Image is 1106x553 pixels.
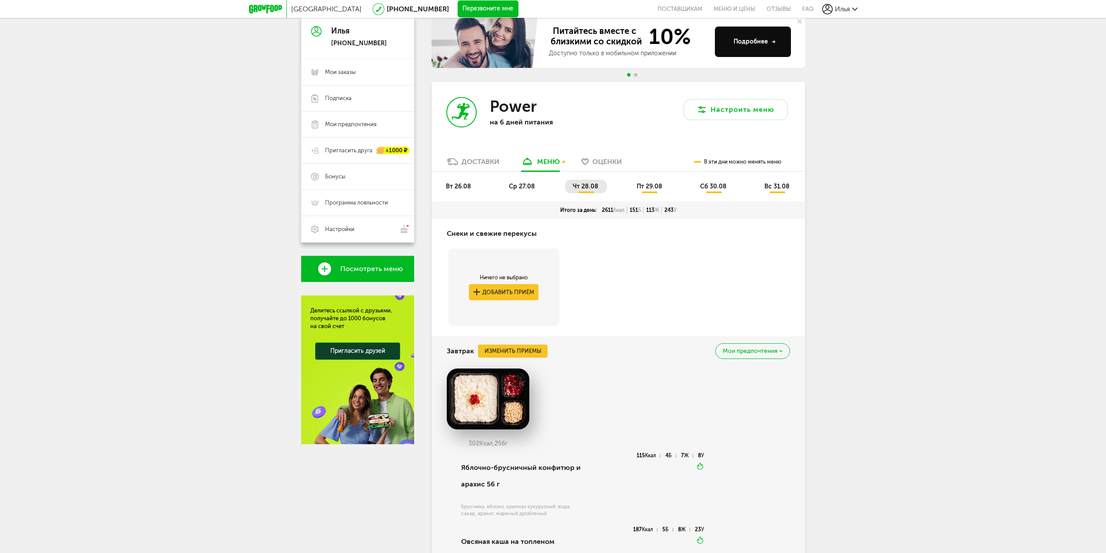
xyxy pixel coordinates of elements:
[301,137,414,164] a: Пригласить друга +1000 ₽
[469,274,538,281] div: Ничего не выбрано
[301,190,414,216] a: Программа лояльности
[315,342,400,360] a: Пригласить друзей
[490,118,603,126] p: на 6 дней питания
[592,158,622,166] span: Оценки
[537,158,560,166] div: меню
[325,68,356,76] span: Мои заказы
[301,85,414,111] a: Подписка
[331,27,387,36] div: Илья
[432,16,540,68] img: family-banner.579af9d.jpg
[681,526,686,533] span: Ж
[681,454,693,458] div: 7
[764,183,790,190] span: вс 31.08
[627,207,644,214] div: 151
[835,5,850,13] span: Илья
[599,207,627,214] div: 2611
[637,454,661,458] div: 115
[325,147,372,154] span: Пригласить друга
[387,5,449,13] a: [PHONE_NUMBER]
[325,121,376,128] span: Мои предпочтения
[734,37,776,46] div: Подробнее
[662,207,679,214] div: 243
[701,452,704,459] span: У
[340,265,403,273] span: Посмотреть меню
[325,199,388,207] span: Программа лояльности
[637,183,662,190] span: пт 29.08
[684,452,689,459] span: Ж
[490,97,537,116] h3: Power
[331,40,387,47] div: [PHONE_NUMBER]
[638,207,641,213] span: Б
[558,207,599,214] div: Итого за день:
[301,111,414,137] a: Мои предпочтения
[573,183,598,190] span: чт 28.08
[645,452,656,459] span: Ккал
[447,225,537,242] h4: Снеки и свежие перекусы
[479,440,495,447] span: Ккал,
[684,99,788,120] button: Настроить меню
[698,454,704,458] div: 8
[301,256,414,282] a: Посмотреть меню
[694,153,781,171] div: В эти дни можно менять меню
[447,440,529,447] div: 302 256
[461,503,581,517] div: Брусника, яблоко, крахмал кукурузный, вода, сахар, арахис жареный дробленый
[469,284,538,300] button: Добавить приём
[700,183,727,190] span: сб 30.08
[461,453,581,499] div: Яблочно-брусничный конфитюр и арахис 56 г
[665,454,676,458] div: 4
[633,528,658,532] div: 187
[678,528,690,532] div: 8
[447,369,529,429] img: big_ugXq6ewxhdeMJ7sm.png
[644,26,691,47] span: 10%
[613,207,624,213] span: Ккал
[301,216,414,242] a: Настройки
[325,94,352,102] span: Подписка
[442,157,504,171] a: Доставки
[634,73,638,77] span: Go to slide 2
[325,225,355,233] span: Настройки
[654,207,659,213] span: Ж
[517,157,564,171] a: меню
[701,526,704,533] span: У
[549,49,708,58] div: Доступно только в мобильном приложении
[723,348,777,354] span: Мои предпочтения
[310,307,405,330] div: Делитесь ссылкой с друзьями, получайте до 1000 бонусов на свой счет
[577,157,626,171] a: Оценки
[446,183,471,190] span: вт 26.08
[642,526,653,533] span: Ккал
[665,526,668,533] span: Б
[291,5,362,13] span: [GEOGRAPHIC_DATA]
[549,26,644,47] span: Питайтесь вместе с близкими со скидкой
[662,528,673,532] div: 5
[462,158,499,166] div: Доставки
[325,173,345,181] span: Бонусы
[377,147,410,154] div: +1000 ₽
[509,183,535,190] span: ср 27.08
[301,164,414,190] a: Бонусы
[674,207,677,213] span: У
[458,0,518,18] button: Перезвоните мне
[644,207,662,214] div: 113
[301,59,414,85] a: Мои заказы
[695,528,704,532] div: 23
[668,452,671,459] span: Б
[478,345,548,358] button: Изменить приемы
[447,343,474,359] h4: Завтрак
[715,27,791,57] button: Подробнее
[627,73,631,77] span: Go to slide 1
[505,440,508,447] span: г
